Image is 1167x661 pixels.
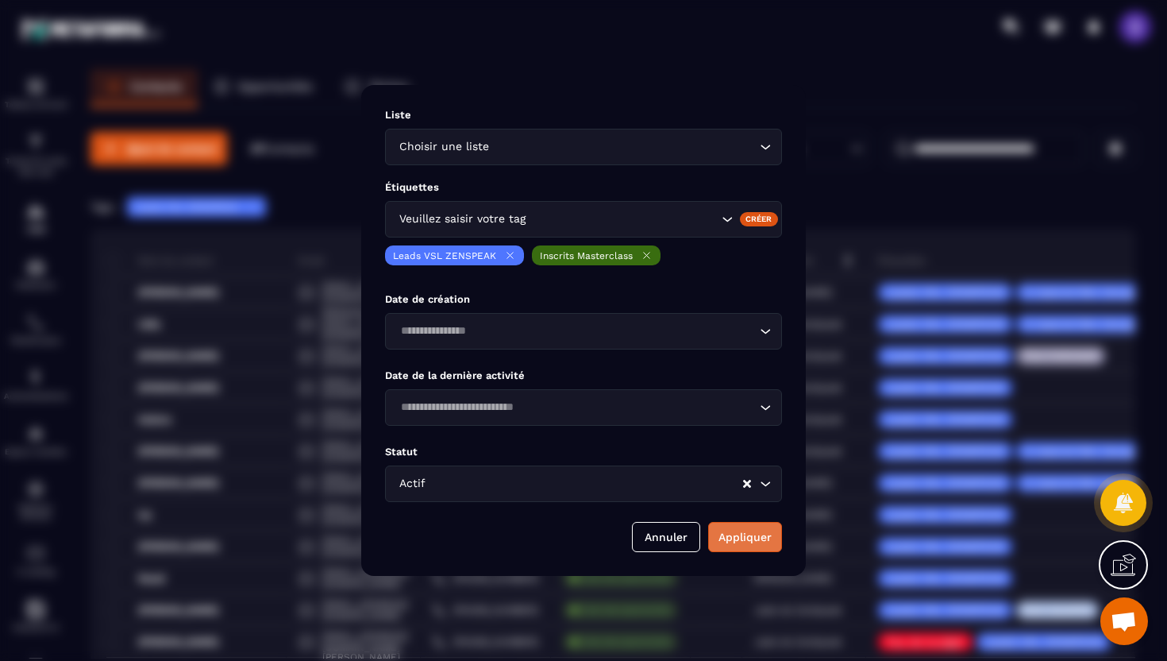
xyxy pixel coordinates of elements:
[395,211,529,228] span: Veuillez saisir votre tag
[1100,597,1148,645] div: Ouvrir le chat
[385,201,782,238] div: Search for option
[385,293,782,305] p: Date de création
[385,369,782,381] p: Date de la dernière activité
[743,478,751,490] button: Clear Selected
[632,522,700,552] button: Annuler
[740,212,779,226] div: Créer
[385,446,782,458] p: Statut
[492,138,756,156] input: Search for option
[395,475,429,493] span: Actif
[540,250,633,261] p: Inscrits Masterclass
[385,181,782,193] p: Étiquettes
[429,475,741,493] input: Search for option
[385,466,782,502] div: Search for option
[385,313,782,350] div: Search for option
[529,211,718,228] input: Search for option
[395,323,756,340] input: Search for option
[385,129,782,165] div: Search for option
[393,250,496,261] p: Leads VSL ZENSPEAK
[708,522,782,552] button: Appliquer
[385,109,782,121] p: Liste
[385,389,782,426] div: Search for option
[395,138,492,156] span: Choisir une liste
[395,399,756,416] input: Search for option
